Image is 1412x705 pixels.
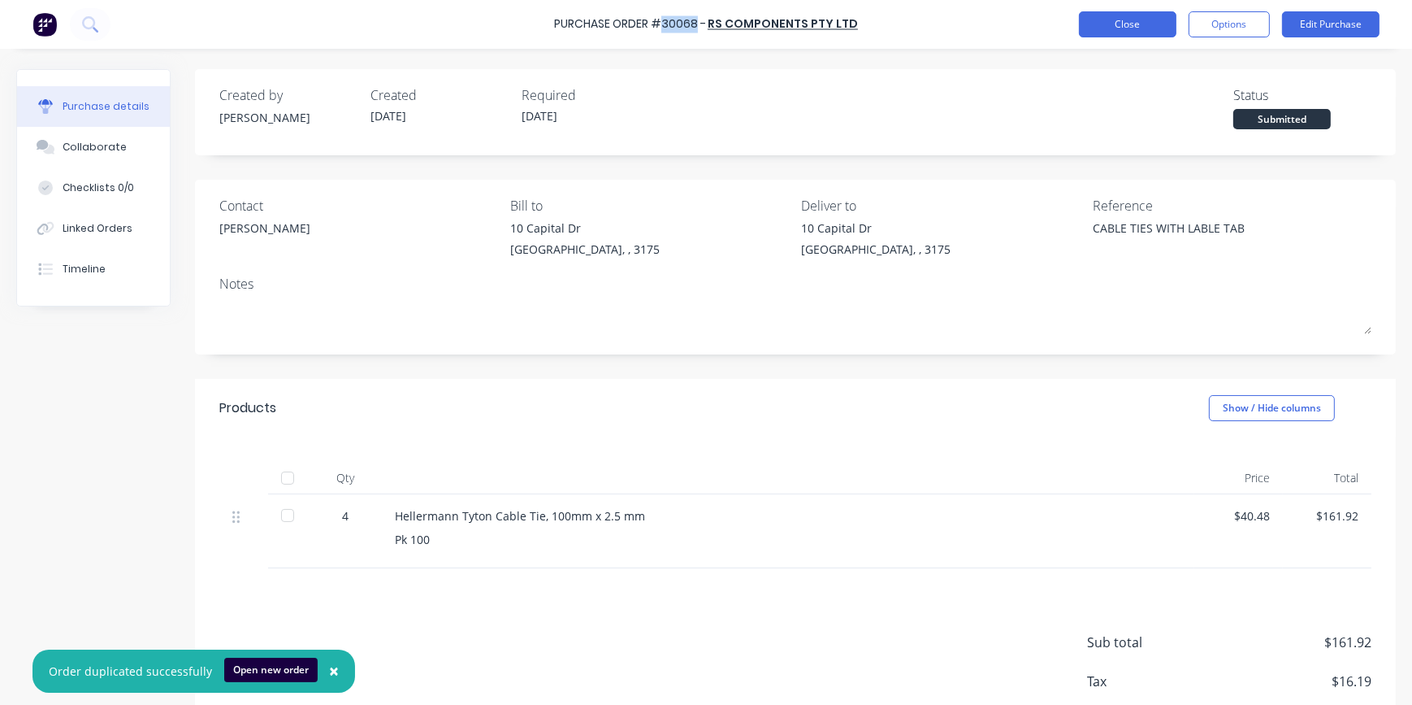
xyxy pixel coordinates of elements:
[1087,633,1209,652] span: Sub total
[1209,633,1371,652] span: $161.92
[63,221,132,236] div: Linked Orders
[802,241,951,258] div: [GEOGRAPHIC_DATA], , 3175
[1194,462,1283,494] div: Price
[63,99,149,114] div: Purchase details
[17,208,170,249] button: Linked Orders
[802,196,1081,215] div: Deliver to
[1093,220,1296,256] textarea: CABLE TIES WITH LABLE TAB
[708,16,858,33] a: RS COMPONENTS PTY LTD
[395,531,1181,548] div: Pk 100
[17,168,170,208] button: Checklists 0/0
[329,659,339,682] span: ×
[1087,672,1209,691] span: Tax
[1282,11,1380,37] button: Edit Purchase
[49,663,212,680] div: Order duplicated successfully
[1233,109,1331,129] div: Submitted
[17,86,170,127] button: Purchase details
[313,652,355,691] button: Close
[510,241,660,258] div: [GEOGRAPHIC_DATA], , 3175
[1296,507,1358,524] div: $161.92
[1079,11,1176,37] button: Close
[219,220,310,237] div: [PERSON_NAME]
[17,249,170,289] button: Timeline
[522,85,660,105] div: Required
[510,220,660,237] div: 10 Capital Dr
[63,262,106,276] div: Timeline
[1093,196,1371,215] div: Reference
[802,220,951,237] div: 10 Capital Dr
[322,507,369,524] div: 4
[219,109,357,126] div: [PERSON_NAME]
[219,398,276,418] div: Products
[309,462,382,494] div: Qty
[219,274,1371,294] div: Notes
[63,140,127,154] div: Collaborate
[224,658,318,682] button: Open new order
[219,85,357,105] div: Created by
[554,16,706,33] div: Purchase Order #30068 -
[1209,672,1371,691] span: $16.19
[219,196,498,215] div: Contact
[1233,85,1371,105] div: Status
[1209,395,1335,421] button: Show / Hide columns
[395,507,1181,524] div: Hellermann Tyton Cable Tie, 100mm x 2.5 mm
[17,127,170,168] button: Collaborate
[32,12,57,37] img: Factory
[510,196,789,215] div: Bill to
[1189,11,1270,37] button: Options
[63,181,134,195] div: Checklists 0/0
[1283,462,1371,494] div: Total
[1207,507,1270,524] div: $40.48
[370,85,509,105] div: Created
